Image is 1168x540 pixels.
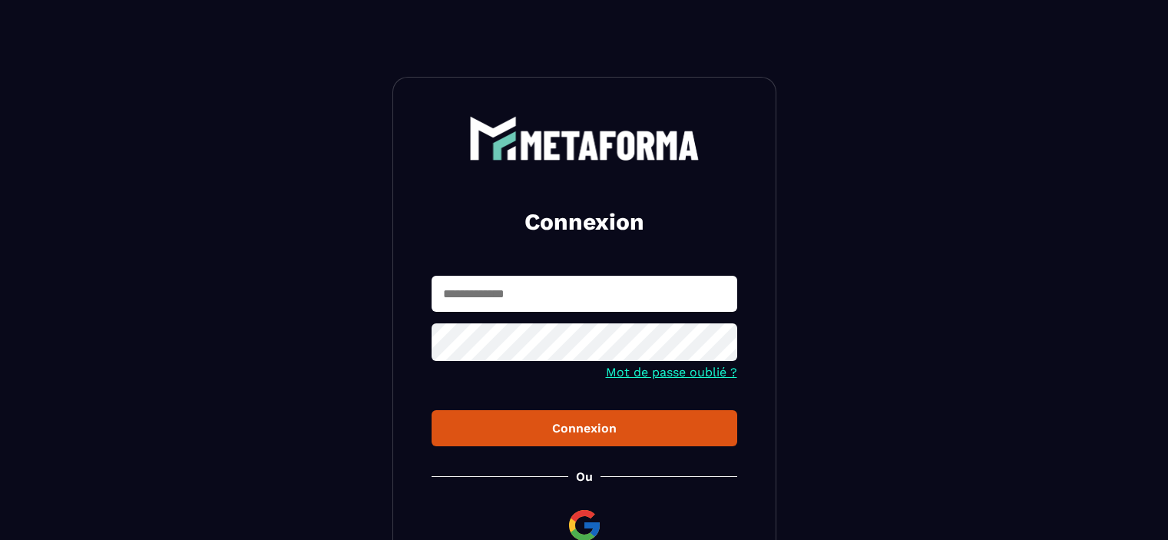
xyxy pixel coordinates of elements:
div: Connexion [444,421,725,436]
h2: Connexion [450,207,719,237]
img: logo [469,116,700,161]
a: logo [432,116,737,161]
button: Connexion [432,410,737,446]
a: Mot de passe oublié ? [606,365,737,379]
p: Ou [576,469,593,484]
